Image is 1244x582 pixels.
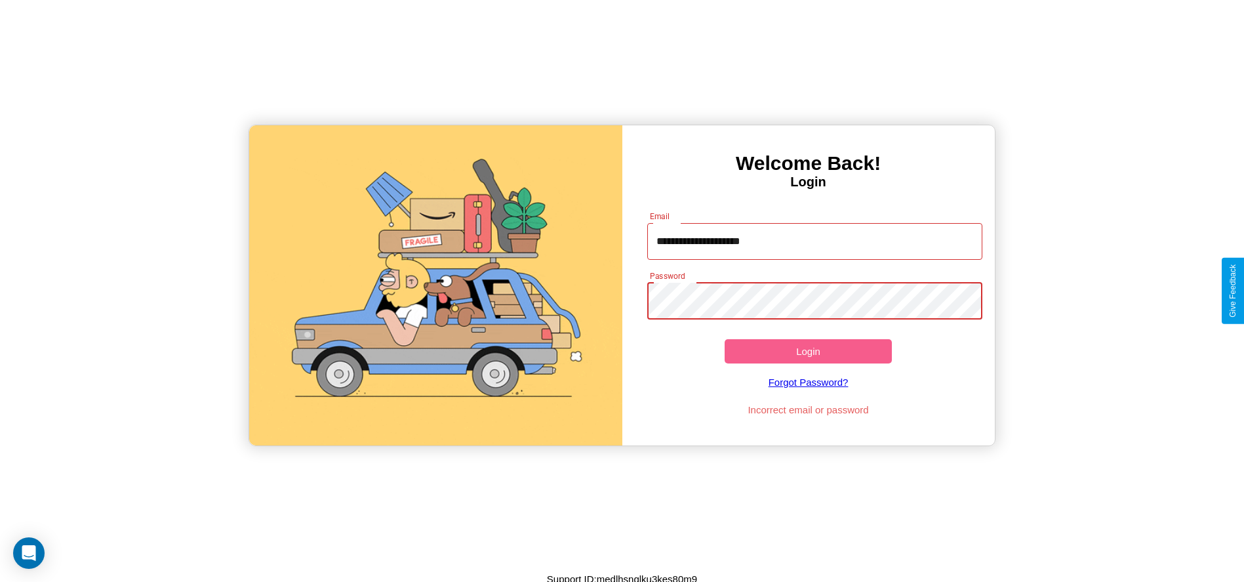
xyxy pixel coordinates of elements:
[650,211,670,222] label: Email
[725,339,893,364] button: Login
[1228,264,1237,318] div: Give Feedback
[641,364,976,401] a: Forgot Password?
[13,537,45,569] div: Open Intercom Messenger
[650,270,685,281] label: Password
[622,152,995,175] h3: Welcome Back!
[249,125,622,446] img: gif
[641,401,976,419] p: Incorrect email or password
[622,175,995,190] h4: Login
